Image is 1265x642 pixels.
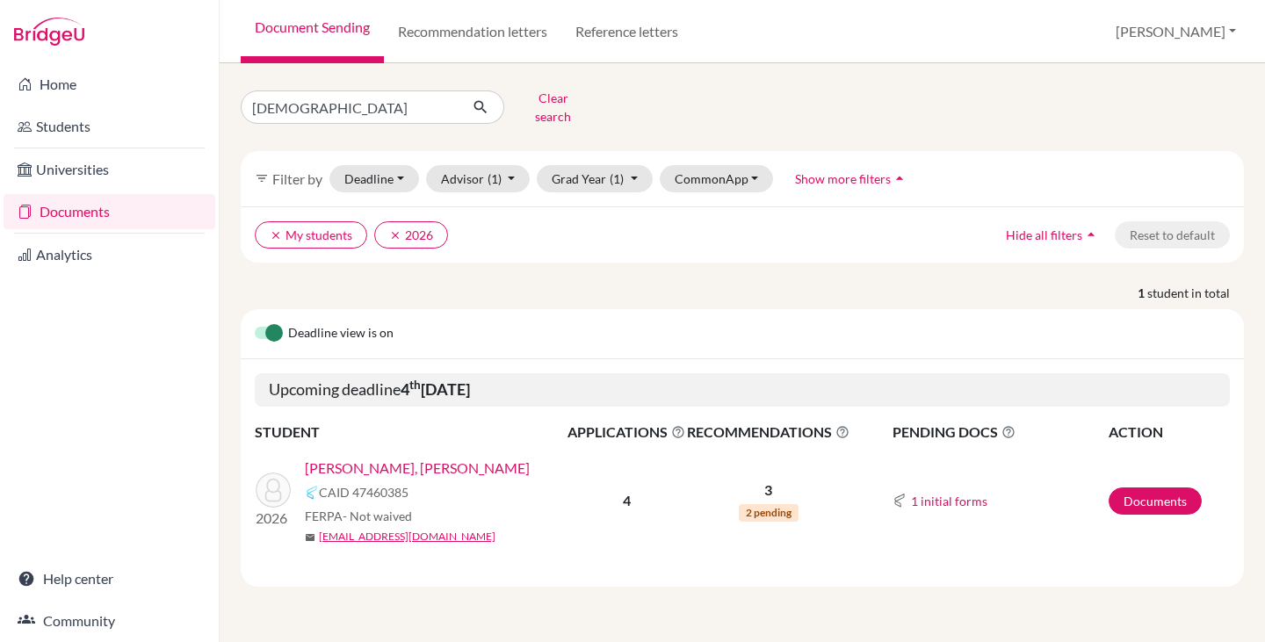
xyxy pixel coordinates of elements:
[4,109,215,144] a: Students
[401,379,470,399] b: 4 [DATE]
[255,171,269,185] i: filter_list
[319,529,495,545] a: [EMAIL_ADDRESS][DOMAIN_NAME]
[389,229,401,242] i: clear
[374,221,448,249] button: clear2026
[610,171,624,186] span: (1)
[409,378,421,392] sup: th
[1006,227,1082,242] span: Hide all filters
[329,165,419,192] button: Deadline
[1115,221,1230,249] button: Reset to default
[272,170,322,187] span: Filter by
[305,458,530,479] a: [PERSON_NAME], [PERSON_NAME]
[4,152,215,187] a: Universities
[305,507,412,525] span: FERPA
[4,67,215,102] a: Home
[426,165,531,192] button: Advisor(1)
[4,237,215,272] a: Analytics
[795,171,891,186] span: Show more filters
[319,483,408,501] span: CAID 47460385
[256,472,291,508] img: Moreno Lorenzo, Christian
[739,504,799,522] span: 2 pending
[1108,15,1244,48] button: [PERSON_NAME]
[893,494,907,508] img: Common App logo
[891,170,908,187] i: arrow_drop_up
[504,84,602,130] button: Clear search
[241,90,459,124] input: Find student by name...
[1147,284,1244,302] span: student in total
[910,491,988,511] button: 1 initial forms
[288,323,394,344] span: Deadline view is on
[270,229,282,242] i: clear
[256,508,291,529] p: 2026
[1138,284,1147,302] strong: 1
[687,422,849,443] span: RECOMMENDATIONS
[1082,226,1100,243] i: arrow_drop_up
[488,171,502,186] span: (1)
[687,480,849,501] p: 3
[660,165,774,192] button: CommonApp
[255,421,567,444] th: STUDENT
[537,165,653,192] button: Grad Year(1)
[893,422,1107,443] span: PENDING DOCS
[14,18,84,46] img: Bridge-U
[4,561,215,596] a: Help center
[4,194,215,229] a: Documents
[255,221,367,249] button: clearMy students
[991,221,1115,249] button: Hide all filtersarrow_drop_up
[4,603,215,638] a: Community
[567,422,685,443] span: APPLICATIONS
[623,492,631,509] b: 4
[305,532,315,543] span: mail
[343,509,412,523] span: - Not waived
[1108,421,1230,444] th: ACTION
[780,165,923,192] button: Show more filtersarrow_drop_up
[305,486,319,500] img: Common App logo
[1109,487,1202,515] a: Documents
[255,373,1230,407] h5: Upcoming deadline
